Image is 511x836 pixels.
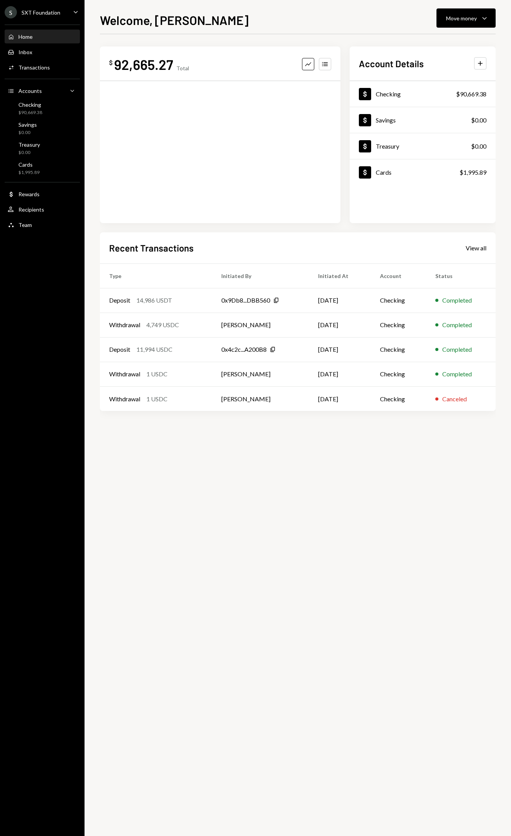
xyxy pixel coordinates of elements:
td: Checking [371,362,426,386]
th: Status [426,263,496,288]
div: $90,669.38 [18,109,42,116]
div: Savings [18,121,37,128]
td: Checking [371,386,426,411]
td: [DATE] [309,337,371,362]
h2: Recent Transactions [109,242,194,254]
td: Checking [371,288,426,313]
a: Accounts [5,84,80,98]
div: 92,665.27 [114,56,173,73]
td: [PERSON_NAME] [212,362,309,386]
a: Rewards [5,187,80,201]
div: Savings [376,116,396,124]
a: Team [5,218,80,232]
div: Transactions [18,64,50,71]
td: [DATE] [309,386,371,411]
a: Checking$90,669.38 [5,99,80,118]
a: View all [466,243,486,252]
a: Treasury$0.00 [350,133,496,159]
td: [DATE] [309,362,371,386]
td: Checking [371,313,426,337]
td: [DATE] [309,288,371,313]
a: Transactions [5,60,80,74]
div: Recipients [18,206,44,213]
div: $0.00 [471,116,486,125]
a: Recipients [5,202,80,216]
div: Checking [376,90,401,98]
div: Inbox [18,49,32,55]
th: Account [371,263,426,288]
div: Withdrawal [109,320,140,329]
th: Initiated At [309,263,371,288]
div: S [5,6,17,18]
th: Type [100,263,212,288]
div: Withdrawal [109,394,140,404]
div: Completed [442,296,472,305]
div: 0x9Db8...DBB560 [221,296,270,305]
div: Team [18,222,32,228]
div: $0.00 [18,129,37,136]
div: Treasury [18,141,40,148]
div: SXT Foundation [22,9,60,16]
div: Treasury [376,142,399,150]
div: $ [109,59,113,66]
div: Checking [18,101,42,108]
div: Accounts [18,88,42,94]
div: Deposit [109,296,130,305]
h2: Account Details [359,57,424,70]
div: 1 USDC [146,369,168,379]
div: Home [18,33,33,40]
div: Cards [18,161,40,168]
div: 1 USDC [146,394,168,404]
th: Initiated By [212,263,309,288]
a: Cards$1,995.89 [350,159,496,185]
div: Completed [442,345,472,354]
div: Canceled [442,394,467,404]
a: Savings$0.00 [350,107,496,133]
a: Savings$0.00 [5,119,80,137]
button: Move money [436,8,496,28]
a: Treasury$0.00 [5,139,80,157]
div: Deposit [109,345,130,354]
a: Inbox [5,45,80,59]
td: [PERSON_NAME] [212,386,309,411]
a: Cards$1,995.89 [5,159,80,177]
td: [PERSON_NAME] [212,313,309,337]
div: 14,986 USDT [136,296,172,305]
div: $1,995.89 [460,168,486,177]
div: $90,669.38 [456,89,486,99]
div: 11,994 USDC [136,345,173,354]
a: Home [5,30,80,43]
div: 0x4c2c...A200B8 [221,345,267,354]
div: Rewards [18,191,40,197]
div: $0.00 [18,149,40,156]
div: Completed [442,320,472,329]
div: $1,995.89 [18,169,40,176]
td: [DATE] [309,313,371,337]
div: Cards [376,169,392,176]
a: Checking$90,669.38 [350,81,496,107]
div: 4,749 USDC [146,320,179,329]
div: Total [176,65,189,71]
h1: Welcome, [PERSON_NAME] [100,12,249,28]
div: Withdrawal [109,369,140,379]
div: Move money [446,14,477,22]
div: $0.00 [471,142,486,151]
td: Checking [371,337,426,362]
div: Completed [442,369,472,379]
